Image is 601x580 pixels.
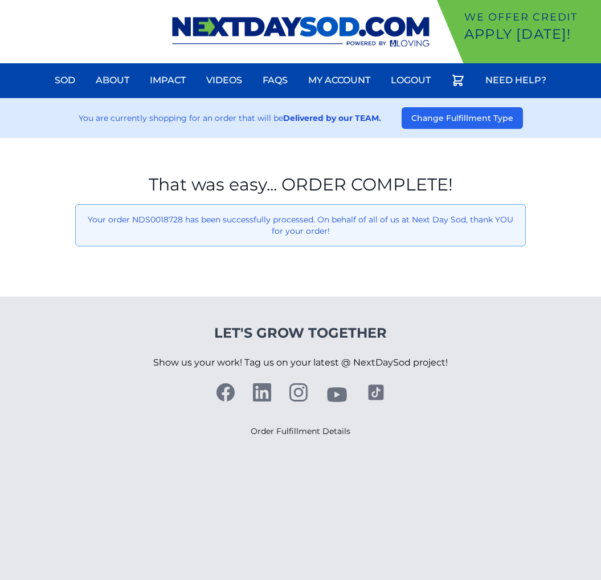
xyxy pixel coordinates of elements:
[256,67,295,94] a: FAQs
[283,113,381,123] strong: Delivered by our TEAM.
[199,67,249,94] a: Videos
[464,25,596,43] p: Apply [DATE]!
[301,67,377,94] a: My Account
[153,342,448,383] p: Show us your work! Tag us on your latest @ NextDaySod project!
[479,67,553,94] a: Need Help?
[85,214,516,237] p: Your order NDS0018728 has been successfully processed. On behalf of all of us at Next Day Sod, th...
[402,107,523,129] button: Change Fulfillment Type
[384,67,438,94] a: Logout
[89,67,136,94] a: About
[75,175,526,195] h1: That was easy... ORDER COMPLETE!
[153,324,448,342] h4: Let's Grow Together
[143,67,193,94] a: Impact
[464,9,596,25] p: We offer Credit
[48,67,82,94] a: Sod
[251,426,350,436] a: Order Fulfillment Details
